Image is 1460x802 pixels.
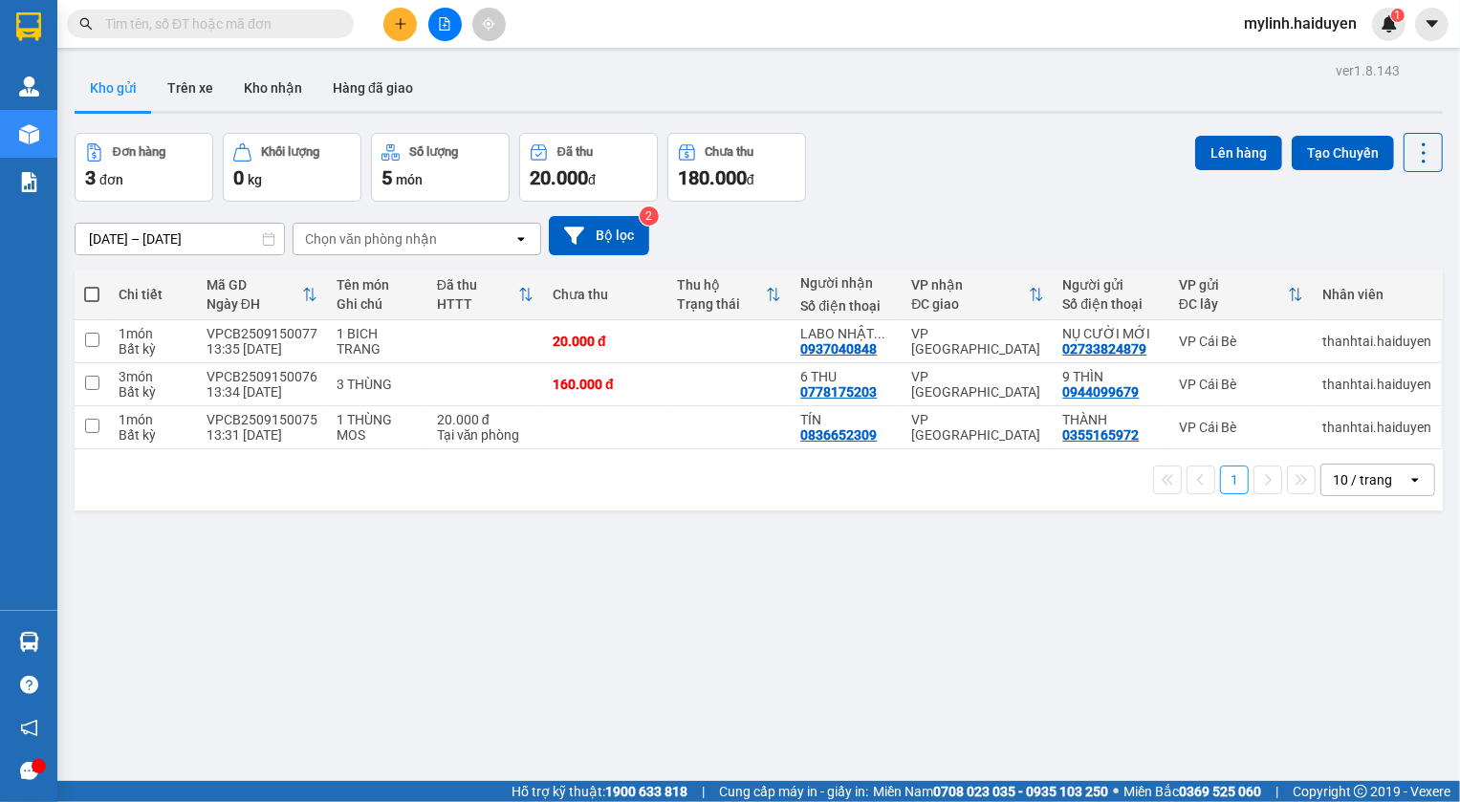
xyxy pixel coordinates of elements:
div: Bất kỳ [119,384,187,400]
div: ver 1.8.143 [1336,60,1400,81]
span: 5 [381,166,392,189]
div: Bất kỳ [119,427,187,443]
span: question-circle [20,676,38,694]
sup: 2 [640,206,659,226]
div: VP nhận [911,277,1028,293]
input: Tìm tên, số ĐT hoặc mã đơn [105,13,331,34]
div: Số điện thoại [1063,296,1160,312]
span: search [79,17,93,31]
span: đơn [99,172,123,187]
div: 10 / trang [1333,470,1392,489]
span: Miền Nam [873,781,1108,802]
span: copyright [1354,785,1367,798]
div: 0937040848 [800,341,877,357]
button: aim [472,8,506,41]
div: Tại văn phòng [437,427,534,443]
div: VP [GEOGRAPHIC_DATA] [911,326,1043,357]
span: | [702,781,705,802]
div: VP Cái Bè [1179,420,1303,435]
span: | [1275,781,1278,802]
button: Đã thu20.000đ [519,133,658,202]
div: 0944099679 [1063,384,1140,400]
img: warehouse-icon [19,632,39,652]
div: Chi tiết [119,287,187,302]
th: Toggle SortBy [427,270,543,320]
div: 9 THÌN [1063,369,1160,384]
div: 02733824879 [1063,341,1147,357]
span: plus [394,17,407,31]
div: LABO NHẬT MỸ [800,326,892,341]
div: 13:35 [DATE] [207,341,317,357]
div: Đã thu [557,145,593,159]
div: 13:34 [DATE] [207,384,317,400]
button: Khối lượng0kg [223,133,361,202]
div: 6 THU [800,369,892,384]
button: file-add [428,8,462,41]
div: 1 THÙNG MOS [337,412,418,443]
div: VPCB2509150076 [207,369,317,384]
span: message [20,762,38,780]
button: caret-down [1415,8,1449,41]
div: ĐC giao [911,296,1028,312]
div: VPCB2509150075 [207,412,317,427]
div: thanhtai.haiduyen [1322,420,1431,435]
div: Chọn văn phòng nhận [305,229,437,249]
div: Bất kỳ [119,341,187,357]
span: ⚪️ [1113,788,1119,795]
div: Chưa thu [706,145,754,159]
span: đ [588,172,596,187]
span: mylinh.haiduyen [1229,11,1372,35]
button: Tạo Chuyến [1292,136,1394,170]
div: VP [GEOGRAPHIC_DATA] [911,412,1043,443]
span: file-add [438,17,451,31]
div: 20.000 đ [553,334,658,349]
span: 1 [1394,9,1401,22]
div: thanhtai.haiduyen [1322,334,1431,349]
span: notification [20,719,38,737]
div: Mã GD [207,277,302,293]
button: Hàng đã giao [317,65,428,111]
div: 1 BICH TRANG [337,326,418,357]
svg: open [513,231,529,247]
span: 3 [85,166,96,189]
div: 13:31 [DATE] [207,427,317,443]
div: Thu hộ [677,277,767,293]
strong: 0369 525 060 [1179,784,1261,799]
span: caret-down [1424,15,1441,33]
div: 1 món [119,326,187,341]
div: VPCB2509150077 [207,326,317,341]
div: Người nhận [800,275,892,291]
span: kg [248,172,262,187]
span: 0 [233,166,244,189]
img: icon-new-feature [1381,15,1398,33]
span: Cung cấp máy in - giấy in: [719,781,868,802]
div: Ghi chú [337,296,418,312]
div: Chưa thu [553,287,658,302]
button: Kho nhận [229,65,317,111]
div: HTTT [437,296,518,312]
div: Trạng thái [677,296,767,312]
div: 3 món [119,369,187,384]
img: logo-vxr [16,12,41,41]
svg: open [1407,472,1423,488]
div: 0778175203 [800,384,877,400]
div: Nhân viên [1322,287,1431,302]
div: VP Cái Bè [1179,334,1303,349]
div: 3 THÙNG [337,377,418,392]
th: Toggle SortBy [1169,270,1313,320]
th: Toggle SortBy [902,270,1053,320]
div: 160.000 đ [553,377,658,392]
button: Trên xe [152,65,229,111]
img: solution-icon [19,172,39,192]
div: NỤ CƯỜI MỚI [1063,326,1160,341]
div: 20.000 đ [437,412,534,427]
span: Hỗ trợ kỹ thuật: [512,781,687,802]
div: Đã thu [437,277,518,293]
span: 180.000 [678,166,747,189]
div: Đơn hàng [113,145,165,159]
span: 20.000 [530,166,588,189]
strong: 0708 023 035 - 0935 103 250 [933,784,1108,799]
th: Toggle SortBy [197,270,327,320]
div: 0836652309 [800,427,877,443]
sup: 1 [1391,9,1405,22]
